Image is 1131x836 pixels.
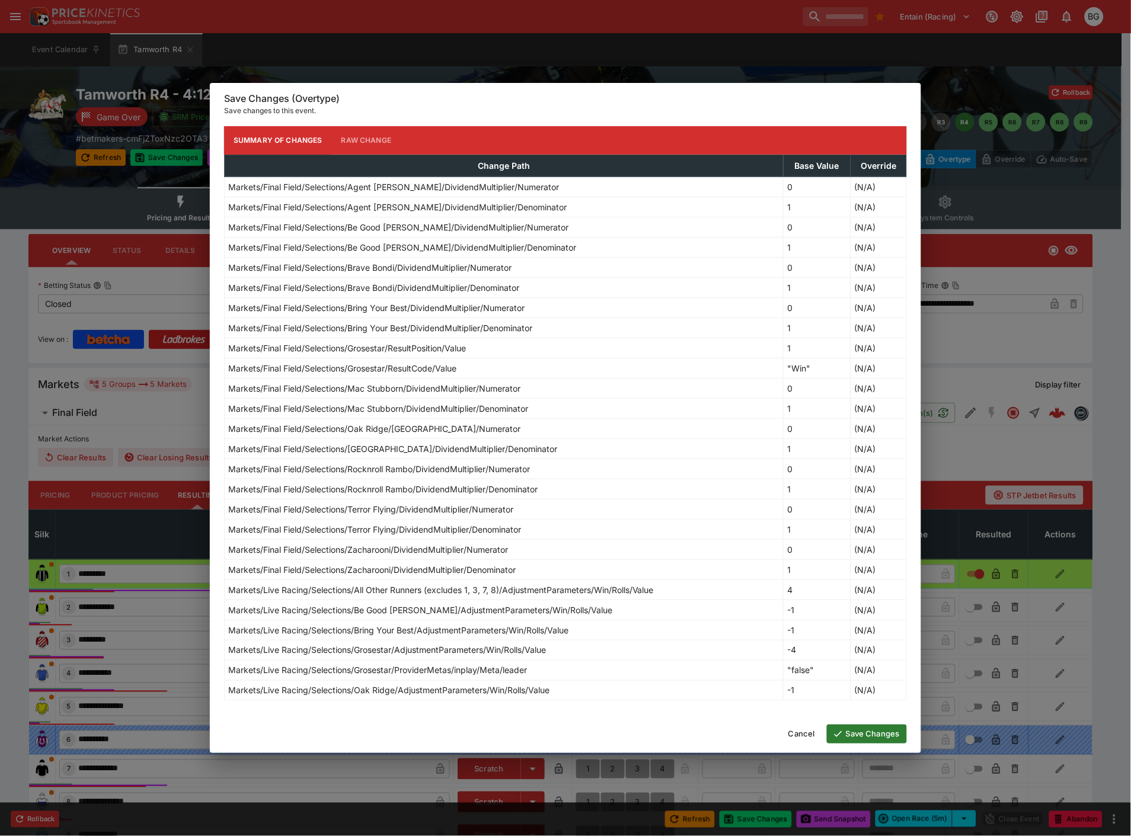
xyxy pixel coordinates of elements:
td: 4 [784,579,851,600]
td: -1 [784,680,851,700]
p: Markets/Live Racing/Selections/Be Good [PERSON_NAME]/AdjustmentParameters/Win/Rolls/Value [228,604,612,616]
td: 1 [784,398,851,418]
p: Save changes to this event. [224,105,907,117]
td: 1 [784,197,851,217]
td: 0 [784,539,851,559]
td: 1 [784,277,851,297]
p: Markets/Live Racing/Selections/Oak Ridge/AdjustmentParameters/Win/Rolls/Value [228,684,549,697]
td: 1 [784,519,851,539]
td: (N/A) [851,600,906,620]
td: (N/A) [851,297,906,318]
p: Markets/Final Field/Selections/Be Good [PERSON_NAME]/DividendMultiplier/Numerator [228,221,568,233]
p: Markets/Final Field/Selections/Zacharooni/DividendMultiplier/Denominator [228,563,516,576]
td: -1 [784,620,851,640]
td: 0 [784,257,851,277]
p: Markets/Final Field/Selections/Grosestar/ResultCode/Value [228,362,456,374]
p: Markets/Live Racing/Selections/Grosestar/ProviderMetas/inplay/Meta/leader [228,664,527,677]
td: -1 [784,600,851,620]
td: (N/A) [851,640,906,660]
button: Save Changes [827,725,907,744]
p: Markets/Final Field/Selections/Mac Stubborn/DividendMultiplier/Denominator [228,402,528,415]
td: 0 [784,378,851,398]
td: (N/A) [851,418,906,438]
p: Markets/Final Field/Selections/Agent [PERSON_NAME]/DividendMultiplier/Denominator [228,201,567,213]
p: Markets/Final Field/Selections/[GEOGRAPHIC_DATA]/DividendMultiplier/Denominator [228,443,557,455]
td: (N/A) [851,459,906,479]
td: (N/A) [851,197,906,217]
p: Markets/Final Field/Selections/Brave Bondi/DividendMultiplier/Denominator [228,281,519,294]
p: Markets/Live Racing/Selections/Grosestar/AdjustmentParameters/Win/Rolls/Value [228,644,546,656]
td: (N/A) [851,318,906,338]
p: Markets/Live Racing/Selections/Bring Your Best/AdjustmentParameters/Win/Rolls/Value [228,624,568,636]
td: 0 [784,217,851,237]
th: Override [851,155,906,177]
td: (N/A) [851,519,906,539]
td: (N/A) [851,559,906,579]
td: (N/A) [851,237,906,257]
button: Raw Change [332,126,401,155]
p: Markets/Final Field/Selections/Terror Flying/DividendMultiplier/Denominator [228,523,521,536]
td: 0 [784,459,851,479]
td: 1 [784,479,851,499]
p: Markets/Final Field/Selections/Bring Your Best/DividendMultiplier/Numerator [228,302,525,314]
td: -4 [784,640,851,660]
p: Markets/Final Field/Selections/Zacharooni/DividendMultiplier/Numerator [228,543,508,556]
td: (N/A) [851,479,906,499]
h6: Save Changes (Overtype) [224,92,907,105]
td: 1 [784,559,851,579]
p: Markets/Final Field/Selections/Terror Flying/DividendMultiplier/Numerator [228,503,513,515]
td: "Win" [784,358,851,378]
td: 1 [784,338,851,358]
p: Markets/Final Field/Selections/Bring Your Best/DividendMultiplier/Denominator [228,322,532,334]
td: 1 [784,318,851,338]
td: (N/A) [851,579,906,600]
p: Markets/Final Field/Selections/Mac Stubborn/DividendMultiplier/Numerator [228,382,520,395]
p: Markets/Final Field/Selections/Brave Bondi/DividendMultiplier/Numerator [228,261,512,274]
button: Summary of Changes [224,126,332,155]
td: (N/A) [851,620,906,640]
button: Cancel [781,725,822,744]
p: Markets/Final Field/Selections/Rocknroll Rambo/DividendMultiplier/Denominator [228,483,538,495]
td: (N/A) [851,660,906,680]
td: 0 [784,499,851,519]
td: (N/A) [851,398,906,418]
td: (N/A) [851,358,906,378]
td: "false" [784,660,851,680]
td: 0 [784,418,851,438]
td: (N/A) [851,499,906,519]
p: Markets/Final Field/Selections/Oak Ridge/[GEOGRAPHIC_DATA]/Numerator [228,422,520,435]
td: 1 [784,237,851,257]
p: Markets/Final Field/Selections/Rocknroll Rambo/DividendMultiplier/Numerator [228,463,530,475]
td: (N/A) [851,217,906,237]
th: Base Value [784,155,851,177]
td: 1 [784,438,851,459]
td: (N/A) [851,680,906,700]
p: Markets/Final Field/Selections/Be Good [PERSON_NAME]/DividendMultiplier/Denominator [228,241,576,254]
td: (N/A) [851,338,906,358]
p: Markets/Final Field/Selections/Agent [PERSON_NAME]/DividendMultiplier/Numerator [228,181,559,193]
td: (N/A) [851,438,906,459]
td: 0 [784,177,851,197]
p: Markets/Live Racing/Selections/All Other Runners (excludes 1, 3, 7, 8)/AdjustmentParameters/Win/R... [228,584,654,596]
p: Markets/Final Field/Selections/Grosestar/ResultPosition/Value [228,342,466,354]
td: 0 [784,297,851,318]
td: (N/A) [851,539,906,559]
th: Change Path [225,155,784,177]
td: (N/A) [851,378,906,398]
td: (N/A) [851,177,906,197]
td: (N/A) [851,277,906,297]
td: (N/A) [851,257,906,277]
